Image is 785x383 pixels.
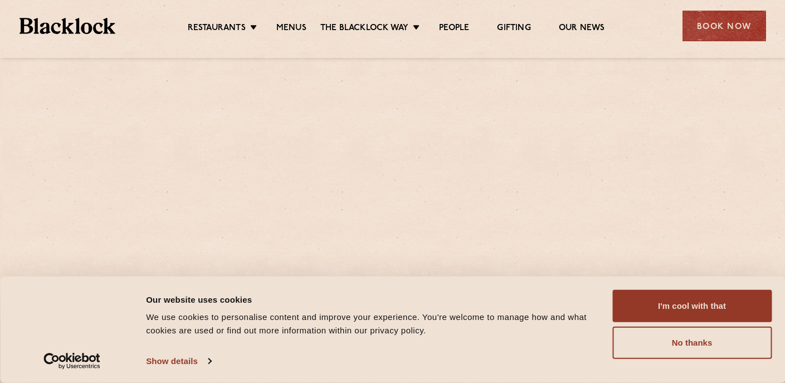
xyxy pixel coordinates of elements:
a: Gifting [497,23,530,35]
a: Our News [559,23,605,35]
a: Usercentrics Cookiebot - opens in a new window [23,353,121,370]
div: Our website uses cookies [146,293,599,306]
a: Show details [146,353,211,370]
div: Book Now [682,11,766,41]
a: People [439,23,469,35]
button: No thanks [612,327,772,359]
img: BL_Textured_Logo-footer-cropped.svg [19,18,116,34]
div: We use cookies to personalise content and improve your experience. You're welcome to manage how a... [146,311,599,337]
a: Menus [276,23,306,35]
button: I'm cool with that [612,290,772,322]
a: Restaurants [188,23,246,35]
a: The Blacklock Way [320,23,408,35]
